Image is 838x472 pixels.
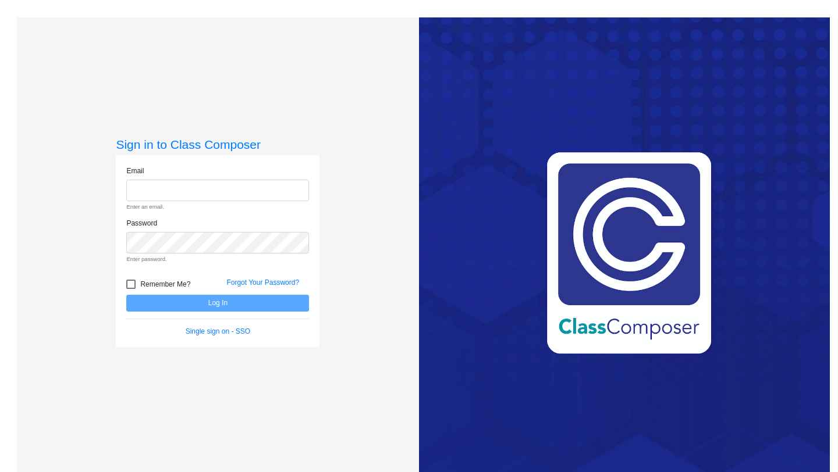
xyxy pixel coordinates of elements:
button: Log In [126,295,309,312]
h3: Sign in to Class Composer [116,137,319,152]
label: Password [126,218,157,228]
span: Remember Me? [140,277,190,291]
a: Single sign on - SSO [186,327,250,335]
a: Forgot Your Password? [226,278,299,287]
label: Email [126,166,144,176]
small: Enter password. [126,255,309,263]
small: Enter an email. [126,203,309,211]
